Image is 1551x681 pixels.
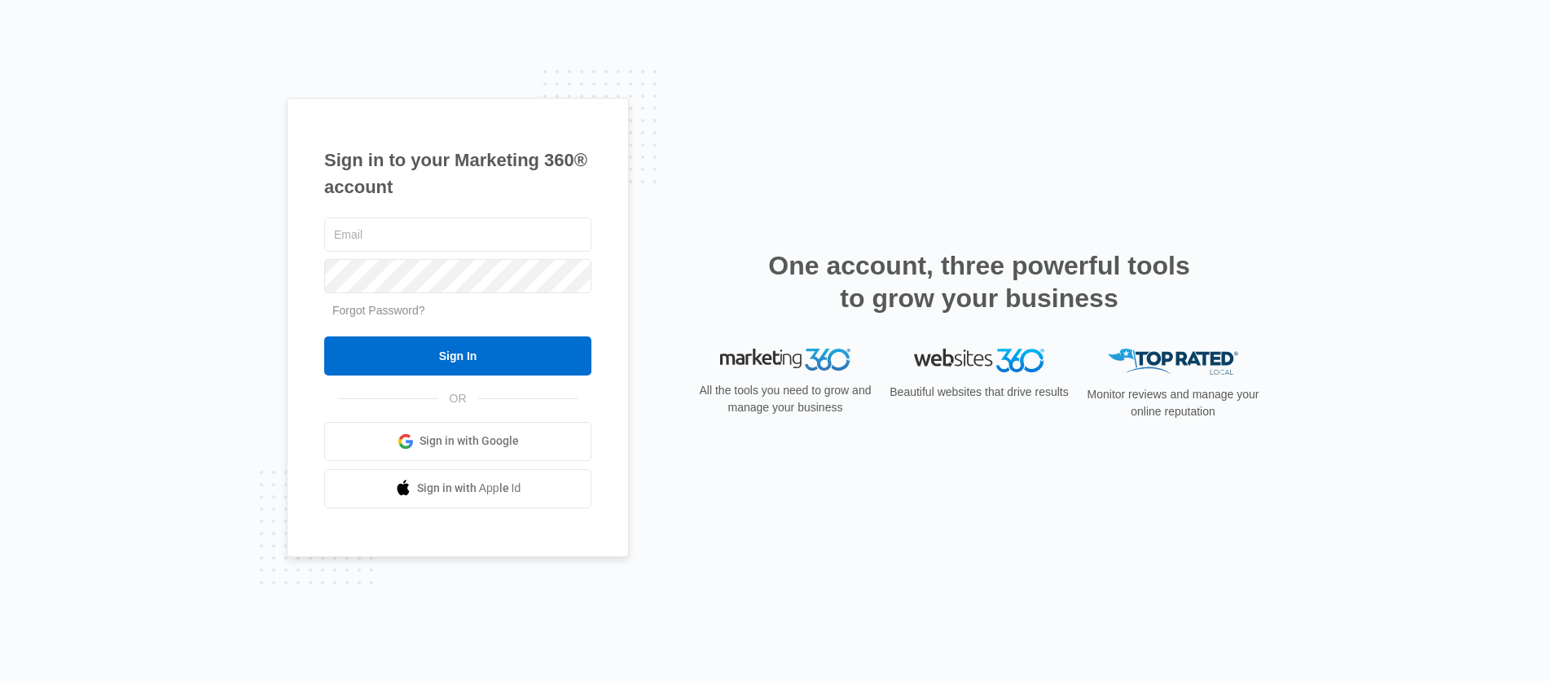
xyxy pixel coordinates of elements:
[324,147,591,200] h1: Sign in to your Marketing 360® account
[694,382,877,416] p: All the tools you need to grow and manage your business
[324,217,591,252] input: Email
[720,349,850,371] img: Marketing 360
[324,336,591,376] input: Sign In
[763,249,1195,314] h2: One account, three powerful tools to grow your business
[332,304,425,317] a: Forgot Password?
[1082,386,1264,420] p: Monitor reviews and manage your online reputation
[324,469,591,508] a: Sign in with Apple Id
[438,390,478,407] span: OR
[914,349,1044,372] img: Websites 360
[324,422,591,461] a: Sign in with Google
[1108,349,1238,376] img: Top Rated Local
[420,433,519,450] span: Sign in with Google
[888,384,1070,401] p: Beautiful websites that drive results
[417,480,521,497] span: Sign in with Apple Id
